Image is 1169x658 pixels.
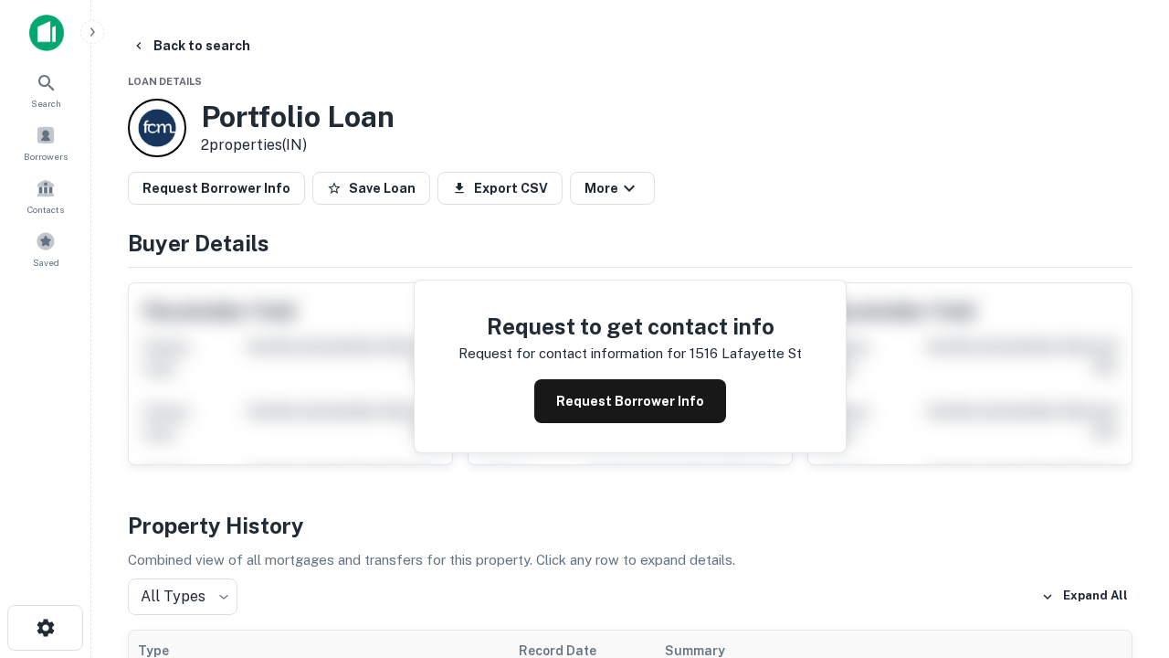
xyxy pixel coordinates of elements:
button: Save Loan [312,172,430,205]
button: Request Borrower Info [128,172,305,205]
p: Combined view of all mortgages and transfers for this property. Click any row to expand details. [128,549,1132,571]
span: Search [31,96,61,111]
a: Search [5,65,86,114]
span: Loan Details [128,76,202,87]
button: Request Borrower Info [534,379,726,423]
button: More [570,172,655,205]
span: Contacts [27,202,64,217]
iframe: Chat Widget [1078,512,1169,600]
a: Saved [5,224,86,273]
p: Request for contact information for [458,343,686,365]
span: Borrowers [24,149,68,164]
span: Saved [33,255,59,270]
p: 2 properties (IN) [201,134,395,156]
a: Contacts [5,171,86,220]
button: Expand All [1037,583,1132,610]
a: Borrowers [5,118,86,167]
button: Back to search [124,29,258,62]
button: Export CSV [437,172,563,205]
div: All Types [128,578,237,615]
p: 1516 lafayette st [690,343,802,365]
h4: Buyer Details [128,227,1132,260]
h3: Portfolio Loan [201,100,395,134]
img: capitalize-icon.png [29,15,64,51]
h4: Request to get contact info [458,310,802,343]
h4: Property History [128,509,1132,542]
